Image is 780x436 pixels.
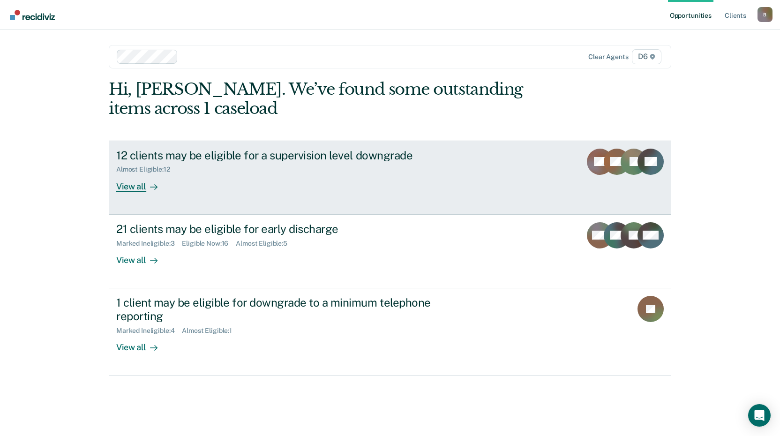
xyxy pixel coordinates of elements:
[116,149,445,162] div: 12 clients may be eligible for a supervision level downgrade
[109,288,671,376] a: 1 client may be eligible for downgrade to a minimum telephone reportingMarked Ineligible:4Almost ...
[116,173,169,192] div: View all
[757,7,772,22] div: B
[116,240,182,248] div: Marked Ineligible : 3
[748,404,771,427] div: Open Intercom Messenger
[182,327,240,335] div: Almost Eligible : 1
[116,327,182,335] div: Marked Ineligible : 4
[116,247,169,265] div: View all
[116,296,445,323] div: 1 client may be eligible for downgrade to a minimum telephone reporting
[236,240,295,248] div: Almost Eligible : 5
[116,165,178,173] div: Almost Eligible : 12
[109,215,671,288] a: 21 clients may be eligible for early dischargeMarked Ineligible:3Eligible Now:16Almost Eligible:5...
[588,53,628,61] div: Clear agents
[116,334,169,353] div: View all
[182,240,236,248] div: Eligible Now : 16
[632,49,661,64] span: D6
[757,7,772,22] button: Profile dropdown button
[109,141,671,215] a: 12 clients may be eligible for a supervision level downgradeAlmost Eligible:12View all
[109,80,559,118] div: Hi, [PERSON_NAME]. We’ve found some outstanding items across 1 caseload
[116,222,445,236] div: 21 clients may be eligible for early discharge
[10,10,55,20] img: Recidiviz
